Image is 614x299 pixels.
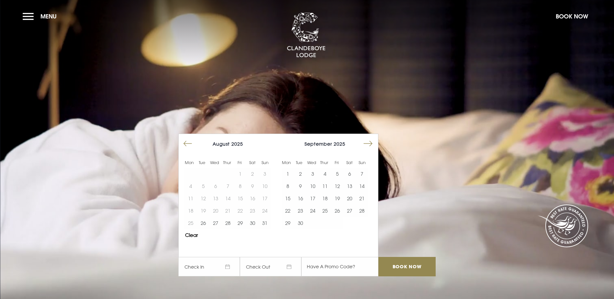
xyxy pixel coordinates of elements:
[240,257,301,276] span: Check Out
[307,180,319,192] td: Choose Wednesday, September 10, 2025 as your start date.
[282,180,294,192] td: Choose Monday, September 8, 2025 as your start date.
[294,205,306,217] button: 23
[282,205,294,217] td: Choose Monday, September 22, 2025 as your start date.
[319,205,331,217] td: Choose Thursday, September 25, 2025 as your start date.
[294,180,306,192] td: Choose Tuesday, September 9, 2025 as your start date.
[343,205,356,217] button: 27
[282,192,294,205] button: 15
[282,168,294,180] td: Choose Monday, September 1, 2025 as your start date.
[331,168,343,180] button: 5
[178,257,240,276] span: Check In
[209,217,222,229] button: 27
[246,217,259,229] button: 30
[294,205,306,217] td: Choose Tuesday, September 23, 2025 as your start date.
[319,192,331,205] td: Choose Thursday, September 18, 2025 as your start date.
[356,192,368,205] button: 21
[362,138,374,150] button: Move forward to switch to the next month.
[182,138,194,150] button: Move backward to switch to the previous month.
[294,180,306,192] button: 9
[334,141,345,147] span: 2025
[307,192,319,205] td: Choose Wednesday, September 17, 2025 as your start date.
[294,217,306,229] button: 30
[319,192,331,205] button: 18
[343,205,356,217] td: Choose Saturday, September 27, 2025 as your start date.
[294,192,306,205] td: Choose Tuesday, September 16, 2025 as your start date.
[185,233,198,238] button: Clear
[197,217,209,229] button: 26
[246,217,259,229] td: Choose Saturday, August 30, 2025 as your start date.
[307,205,319,217] button: 24
[282,168,294,180] button: 1
[282,180,294,192] button: 8
[356,192,368,205] td: Choose Sunday, September 21, 2025 as your start date.
[259,217,271,229] button: 31
[319,180,331,192] td: Choose Thursday, September 11, 2025 as your start date.
[343,192,356,205] button: 20
[319,180,331,192] button: 11
[343,168,356,180] td: Choose Saturday, September 6, 2025 as your start date.
[343,192,356,205] td: Choose Saturday, September 20, 2025 as your start date.
[197,217,209,229] td: Choose Tuesday, August 26, 2025 as your start date.
[331,180,343,192] button: 12
[307,168,319,180] td: Choose Wednesday, September 3, 2025 as your start date.
[231,141,243,147] span: 2025
[343,180,356,192] button: 13
[282,205,294,217] button: 22
[282,217,294,229] button: 29
[294,168,306,180] button: 2
[356,180,368,192] button: 14
[209,217,222,229] td: Choose Wednesday, August 27, 2025 as your start date.
[294,217,306,229] td: Choose Tuesday, September 30, 2025 as your start date.
[356,168,368,180] button: 7
[301,257,378,276] input: Have A Promo Code?
[282,217,294,229] td: Choose Monday, September 29, 2025 as your start date.
[294,168,306,180] td: Choose Tuesday, September 2, 2025 as your start date.
[307,180,319,192] button: 10
[23,9,60,23] button: Menu
[331,180,343,192] td: Choose Friday, September 12, 2025 as your start date.
[319,168,331,180] button: 4
[40,13,57,20] span: Menu
[331,205,343,217] button: 26
[282,192,294,205] td: Choose Monday, September 15, 2025 as your start date.
[356,205,368,217] button: 28
[307,192,319,205] button: 17
[305,141,332,147] span: September
[553,9,591,23] button: Book Now
[331,192,343,205] td: Choose Friday, September 19, 2025 as your start date.
[234,217,246,229] button: 29
[259,217,271,229] td: Choose Sunday, August 31, 2025 as your start date.
[356,180,368,192] td: Choose Sunday, September 14, 2025 as your start date.
[287,13,326,58] img: Clandeboye Lodge
[294,192,306,205] button: 16
[331,192,343,205] button: 19
[331,205,343,217] td: Choose Friday, September 26, 2025 as your start date.
[319,205,331,217] button: 25
[378,257,435,276] input: Book Now
[222,217,234,229] td: Choose Thursday, August 28, 2025 as your start date.
[234,217,246,229] td: Choose Friday, August 29, 2025 as your start date.
[356,168,368,180] td: Choose Sunday, September 7, 2025 as your start date.
[213,141,230,147] span: August
[343,180,356,192] td: Choose Saturday, September 13, 2025 as your start date.
[307,168,319,180] button: 3
[307,205,319,217] td: Choose Wednesday, September 24, 2025 as your start date.
[331,168,343,180] td: Choose Friday, September 5, 2025 as your start date.
[319,168,331,180] td: Choose Thursday, September 4, 2025 as your start date.
[222,217,234,229] button: 28
[343,168,356,180] button: 6
[356,205,368,217] td: Choose Sunday, September 28, 2025 as your start date.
